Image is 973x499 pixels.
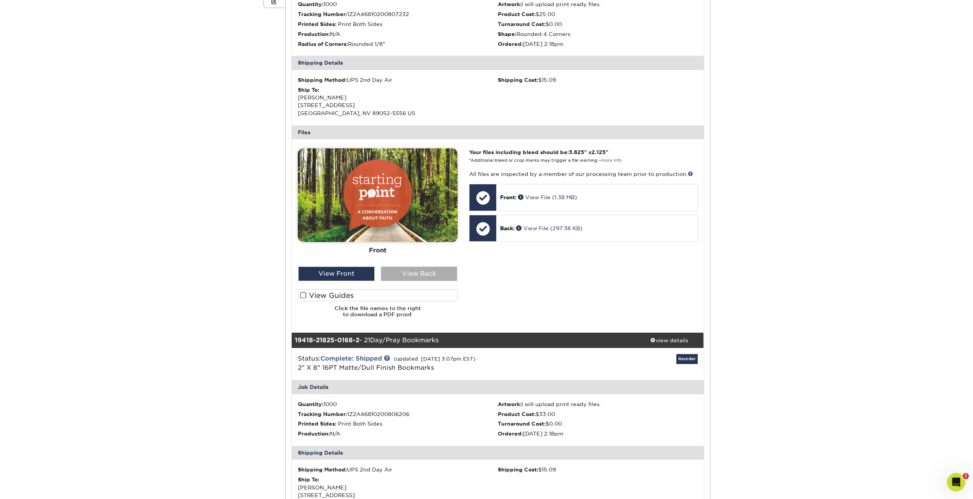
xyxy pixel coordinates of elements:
strong: Shipping Cost: [498,77,538,83]
strong: Tracking Number: [298,11,347,17]
strong: Artwork: [498,401,521,407]
strong: Product Cost: [498,11,536,17]
div: Shipping Details [292,56,704,70]
span: Front: [500,194,517,200]
strong: Quantity: [298,401,323,407]
small: *Additional bleed or crop marks may trigger a file warning – [469,158,622,163]
div: Status: [292,354,566,372]
strong: Production: [298,31,330,37]
strong: Quantity: [298,1,323,7]
span: 3.625 [569,149,584,155]
span: 2 [963,473,969,479]
li: $25.00 [498,10,698,18]
li: N/A [298,30,498,38]
strong: Tracking Number: [298,411,347,417]
a: more info [601,158,622,163]
div: view details [635,336,704,344]
label: View Guides [298,289,458,301]
strong: Printed Sides: [298,21,336,27]
strong: Shipping Method: [298,466,347,473]
span: 1Z2A46810200806206 [347,411,409,417]
div: Files [292,125,704,139]
li: I will upload print ready files. [498,400,698,408]
strong: Shipping Cost: [498,466,538,473]
strong: Ordered: [498,41,523,47]
span: Print Both Sides [338,421,382,427]
div: Shipping Details [292,446,704,460]
strong: Shipping Method: [298,77,347,83]
a: View File (297.38 KB) [516,225,582,231]
strong: Turnaround Cost: [498,21,546,27]
div: Job Details [292,380,704,394]
div: $15.09 [498,76,698,84]
li: $33.00 [498,410,698,418]
iframe: Intercom live chat [947,473,965,491]
div: View Front [298,267,375,281]
a: View File (1.38 MB) [518,194,577,200]
a: Reorder [676,354,698,364]
small: (updated: [DATE] 3:07pm EST) [394,356,476,362]
div: View Back [381,267,457,281]
strong: Ship To: [298,476,319,483]
strong: Shape: [498,31,517,37]
li: $0.00 [498,420,698,427]
strong: Production: [298,431,330,437]
a: 2" X 8" 16PT Matte/Dull Finish Bookmarks [298,364,434,371]
span: Back: [500,225,515,231]
div: UPS 2nd Day Air [298,466,498,473]
strong: Product Cost: [498,411,536,417]
span: 2.125 [591,149,606,155]
a: view details [635,333,704,348]
span: Print Both Sides [338,21,382,27]
a: Complete: Shipped [320,355,382,362]
div: $15.09 [498,466,698,473]
strong: Artwork: [498,1,521,7]
div: Front [298,242,458,259]
div: UPS 2nd Day Air [298,76,498,84]
span: 1Z2A46810200807232 [347,11,409,17]
li: Rounded 1/8" [298,40,498,48]
h6: Click the file names to the right to download a PDF proof. [298,305,458,324]
strong: Ordered: [498,431,523,437]
li: N/A [298,430,498,437]
li: I will upload print ready files. [498,0,698,8]
strong: 19418-21825-0168-2 [295,336,359,344]
strong: Your files including bleed should be: " x " [469,149,608,155]
strong: Printed Sides: [298,421,336,427]
li: Rounded 4 Corners [498,30,698,38]
li: [DATE] 2:18pm [498,430,698,437]
strong: Turnaround Cost: [498,421,546,427]
li: 1000 [298,0,498,8]
strong: Ship To: [298,87,319,93]
div: [PERSON_NAME] [STREET_ADDRESS] [GEOGRAPHIC_DATA], NV 89052-5556 US [298,86,498,117]
div: - 21Day/Pray Bookmarks [292,333,635,348]
strong: Radius of Corners: [298,41,348,47]
li: $0.00 [498,20,698,28]
p: All files are inspected by a member of our processing team prior to production. [469,170,697,178]
li: 1000 [298,400,498,408]
li: [DATE] 2:18pm [498,40,698,48]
